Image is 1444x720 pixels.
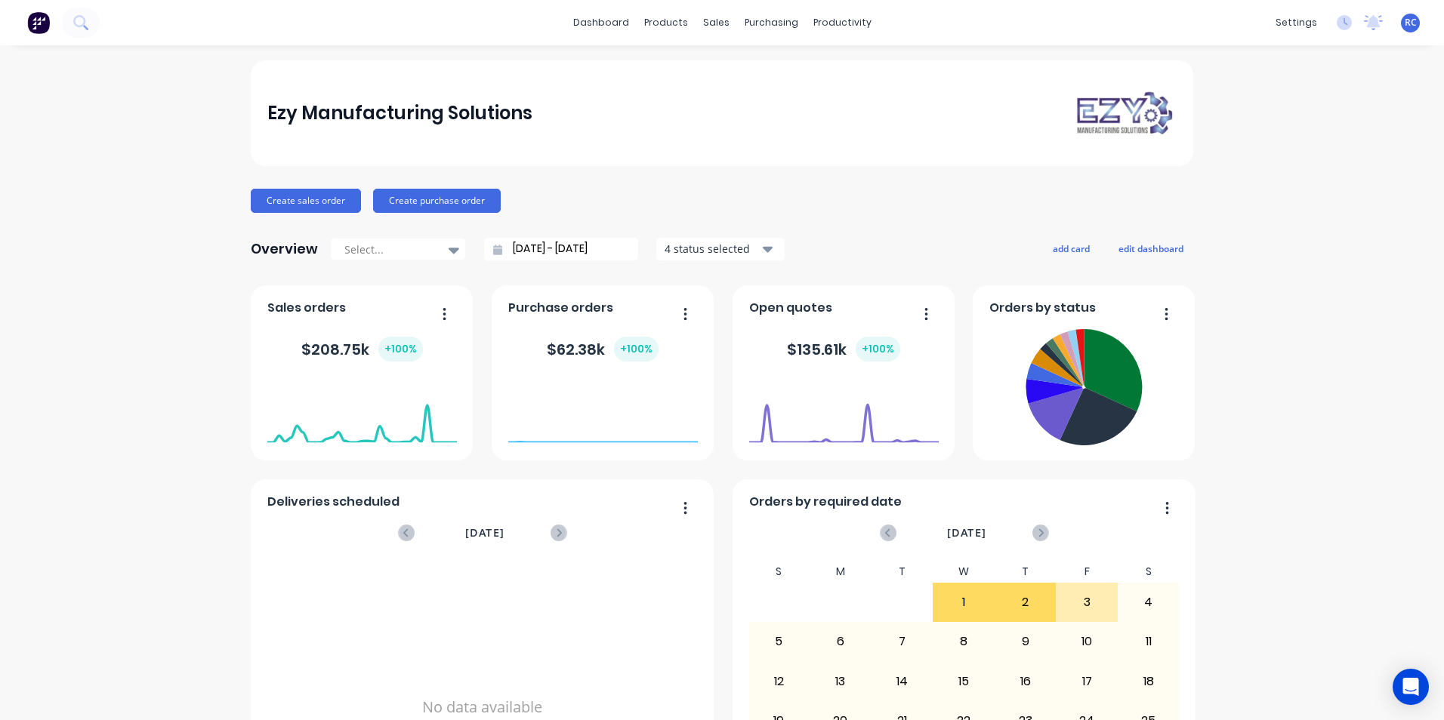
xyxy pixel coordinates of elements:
[1118,623,1179,660] div: 11
[933,623,994,660] div: 8
[810,561,872,583] div: M
[1268,11,1325,34] div: settings
[856,337,900,362] div: + 100 %
[872,663,933,700] div: 14
[656,238,785,260] button: 4 status selected
[995,561,1057,583] div: T
[872,623,933,660] div: 7
[1118,583,1179,621] div: 4
[1057,623,1117,660] div: 10
[737,11,806,34] div: purchasing
[1118,663,1179,700] div: 18
[547,337,659,362] div: $ 62.38k
[1057,583,1117,621] div: 3
[749,663,810,700] div: 12
[251,189,361,213] button: Create sales order
[1043,238,1100,258] button: add card
[947,525,986,541] span: [DATE]
[1118,561,1180,583] div: S
[933,663,994,700] div: 15
[749,299,832,317] span: Open quotes
[1071,88,1177,137] img: Ezy Manufacturing Solutions
[787,337,900,362] div: $ 135.61k
[614,337,659,362] div: + 100 %
[748,561,810,583] div: S
[566,11,637,34] a: dashboard
[1109,238,1193,258] button: edit dashboard
[1393,669,1429,705] div: Open Intercom Messenger
[933,583,994,621] div: 1
[508,299,613,317] span: Purchase orders
[810,663,871,700] div: 13
[665,241,760,257] div: 4 status selected
[872,561,933,583] div: T
[267,98,532,128] div: Ezy Manufacturing Solutions
[749,623,810,660] div: 5
[373,189,501,213] button: Create purchase order
[1405,16,1417,29] span: RC
[1057,663,1117,700] div: 17
[696,11,737,34] div: sales
[267,299,346,317] span: Sales orders
[301,337,423,362] div: $ 208.75k
[995,583,1056,621] div: 2
[933,561,995,583] div: W
[995,663,1056,700] div: 16
[995,623,1056,660] div: 9
[378,337,423,362] div: + 100 %
[465,525,504,541] span: [DATE]
[989,299,1096,317] span: Orders by status
[1056,561,1118,583] div: F
[806,11,879,34] div: productivity
[637,11,696,34] div: products
[810,623,871,660] div: 6
[749,493,902,511] span: Orders by required date
[251,234,318,264] div: Overview
[27,11,50,34] img: Factory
